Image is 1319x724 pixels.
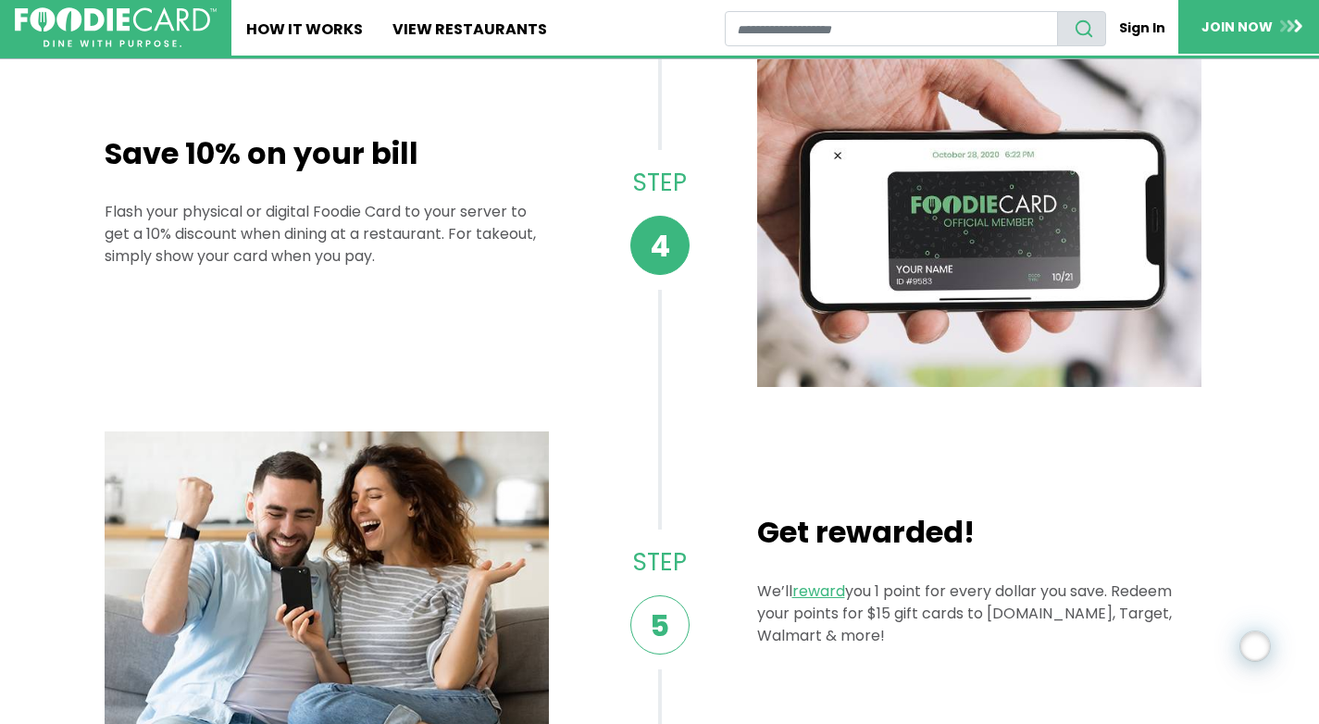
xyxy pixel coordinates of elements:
p: Flash your physical or digital Foodie Card to your server to get a 10% discount when dining at a ... [105,201,549,268]
a: Sign In [1106,11,1178,45]
p: We’ll you 1 point for every dollar you save. Redeem your points for $15 gift cards to [DOMAIN_NAM... [757,580,1201,647]
h2: Save 10% on your bill [105,136,549,171]
a: reward [792,580,845,602]
span: 5 [630,595,690,655]
input: restaurant search [725,11,1058,46]
span: 4 [630,216,690,275]
p: Step [608,544,711,580]
h2: Get rewarded! [757,515,1201,550]
button: search [1057,11,1106,46]
p: Step [608,165,711,201]
img: FoodieCard; Eat, Drink, Save, Donate [15,7,217,48]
